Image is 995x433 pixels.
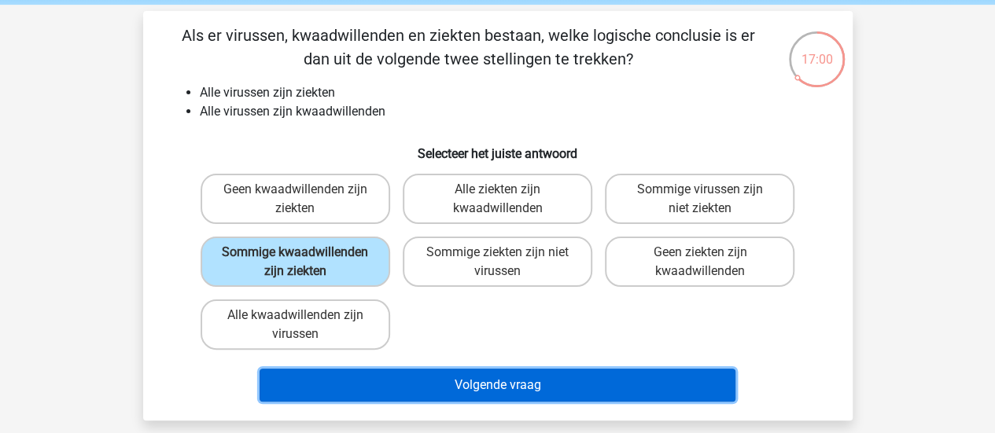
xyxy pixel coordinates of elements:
label: Geen kwaadwillenden zijn ziekten [201,174,390,224]
div: 17:00 [787,30,846,69]
p: Als er virussen, kwaadwillenden en ziekten bestaan, welke logische conclusie is er dan uit de vol... [168,24,768,71]
h6: Selecteer het juiste antwoord [168,134,827,161]
label: Geen ziekten zijn kwaadwillenden [605,237,794,287]
li: Alle virussen zijn ziekten [200,83,827,102]
button: Volgende vraag [260,369,735,402]
label: Sommige ziekten zijn niet virussen [403,237,592,287]
li: Alle virussen zijn kwaadwillenden [200,102,827,121]
label: Sommige kwaadwillenden zijn ziekten [201,237,390,287]
label: Alle ziekten zijn kwaadwillenden [403,174,592,224]
label: Sommige virussen zijn niet ziekten [605,174,794,224]
label: Alle kwaadwillenden zijn virussen [201,299,390,350]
